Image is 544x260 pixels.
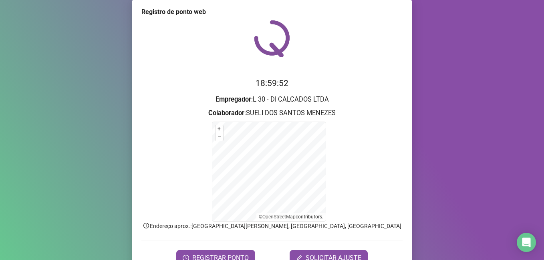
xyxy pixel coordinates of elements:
a: OpenStreetMap [262,214,296,220]
time: 18:59:52 [256,78,288,88]
span: info-circle [143,222,150,229]
button: + [216,125,223,133]
img: QRPoint [254,20,290,57]
h3: : SUELI DOS SANTOS MENEZES [141,108,403,118]
li: © contributors. [259,214,323,220]
button: – [216,133,223,141]
div: Open Intercom Messenger [517,233,536,252]
p: Endereço aprox. : [GEOGRAPHIC_DATA][PERSON_NAME], [GEOGRAPHIC_DATA], [GEOGRAPHIC_DATA] [141,222,403,230]
strong: Colaborador [208,109,244,117]
h3: : L 30 - DI CALCADOS LTDA [141,94,403,105]
strong: Empregador [216,96,251,103]
div: Registro de ponto web [141,7,403,17]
